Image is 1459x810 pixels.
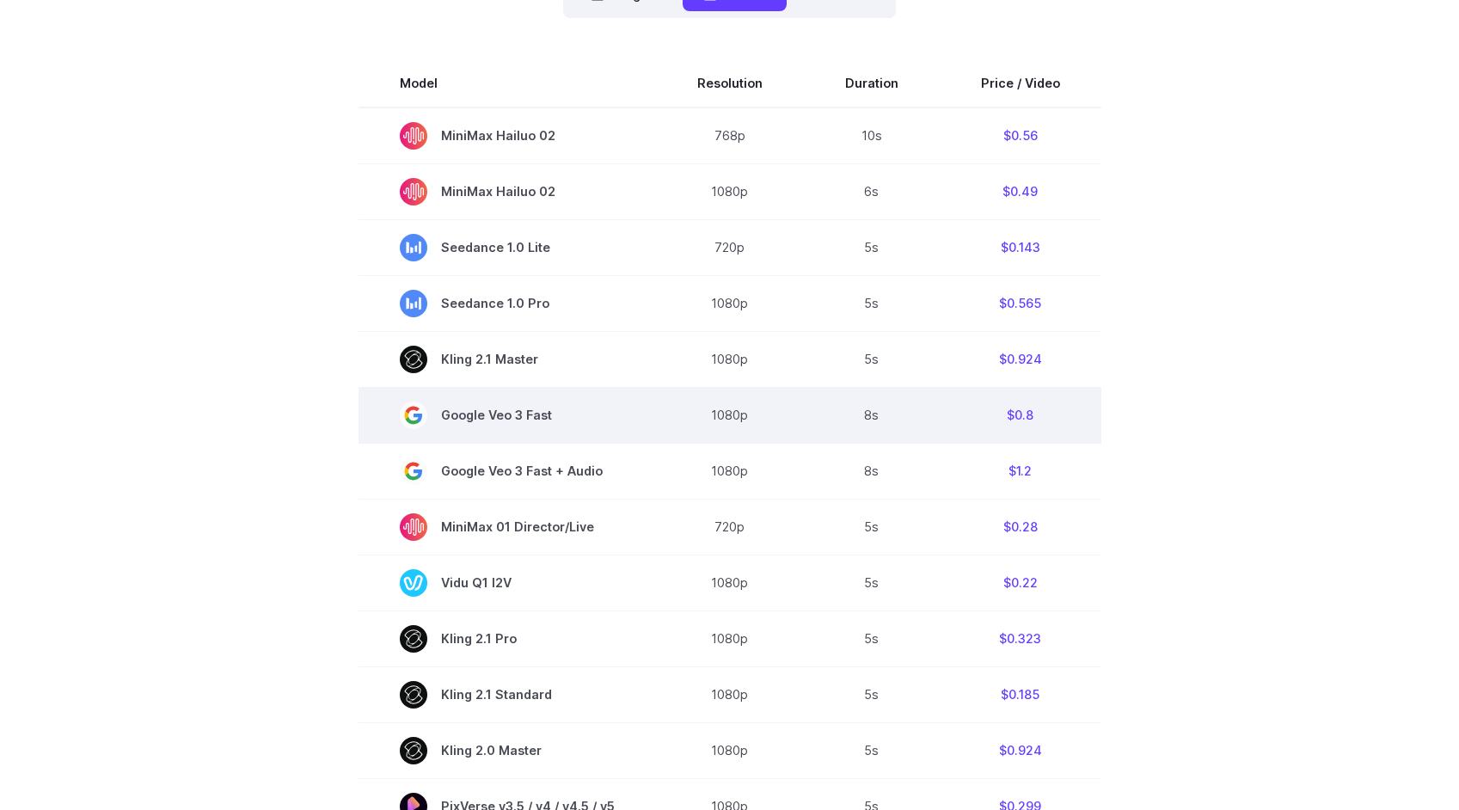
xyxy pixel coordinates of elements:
[940,275,1101,331] td: $0.565
[656,331,804,387] td: 1080p
[656,59,804,107] th: Resolution
[400,346,615,373] span: Kling 2.1 Master
[940,219,1101,275] td: $0.143
[940,443,1101,499] td: $1.2
[940,499,1101,555] td: $0.28
[804,275,940,331] td: 5s
[400,681,615,709] span: Kling 2.1 Standard
[940,722,1101,778] td: $0.924
[400,513,615,541] span: MiniMax 01 Director/Live
[940,331,1101,387] td: $0.924
[400,290,615,317] span: Seedance 1.0 Pro
[400,457,615,485] span: Google Veo 3 Fast + Audio
[656,275,804,331] td: 1080p
[940,666,1101,722] td: $0.185
[804,163,940,219] td: 6s
[656,163,804,219] td: 1080p
[804,331,940,387] td: 5s
[400,625,615,653] span: Kling 2.1 Pro
[656,555,804,611] td: 1080p
[656,387,804,443] td: 1080p
[656,666,804,722] td: 1080p
[400,234,615,261] span: Seedance 1.0 Lite
[656,107,804,164] td: 768p
[804,499,940,555] td: 5s
[940,387,1101,443] td: $0.8
[940,107,1101,164] td: $0.56
[804,219,940,275] td: 5s
[940,611,1101,666] td: $0.323
[804,666,940,722] td: 5s
[804,555,940,611] td: 5s
[804,59,940,107] th: Duration
[940,555,1101,611] td: $0.22
[400,122,615,150] span: MiniMax Hailuo 02
[656,499,804,555] td: 720p
[400,737,615,764] span: Kling 2.0 Master
[804,107,940,164] td: 10s
[804,387,940,443] td: 8s
[400,402,615,429] span: Google Veo 3 Fast
[940,59,1101,107] th: Price / Video
[804,722,940,778] td: 5s
[359,59,656,107] th: Model
[656,611,804,666] td: 1080p
[400,569,615,597] span: Vidu Q1 I2V
[656,219,804,275] td: 720p
[656,722,804,778] td: 1080p
[400,178,615,206] span: MiniMax Hailuo 02
[656,443,804,499] td: 1080p
[804,611,940,666] td: 5s
[940,163,1101,219] td: $0.49
[804,443,940,499] td: 8s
